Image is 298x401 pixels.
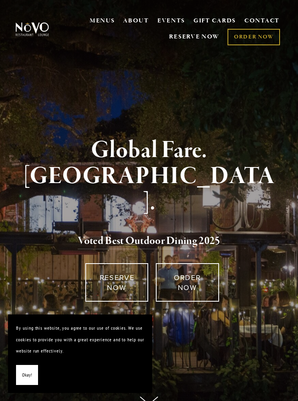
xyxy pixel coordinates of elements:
[169,29,219,44] a: RESERVE NOW
[157,17,185,25] a: EVENTS
[244,14,280,29] a: CONTACT
[193,14,236,29] a: GIFT CARDS
[14,22,50,36] img: Novo Restaurant &amp; Lounge
[228,29,280,45] a: ORDER NOW
[22,369,32,381] span: Okay!
[23,135,275,218] strong: Global Fare. [GEOGRAPHIC_DATA].
[8,314,152,393] section: Cookie banner
[78,234,215,249] a: Voted Best Outdoor Dining 202
[123,17,149,25] a: ABOUT
[16,365,38,385] button: Okay!
[156,263,219,302] a: ORDER NOW
[23,233,276,250] h2: 5
[16,322,144,357] p: By using this website, you agree to our use of cookies. We use cookies to provide you with a grea...
[85,263,149,302] a: RESERVE NOW
[90,17,115,25] a: MENUS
